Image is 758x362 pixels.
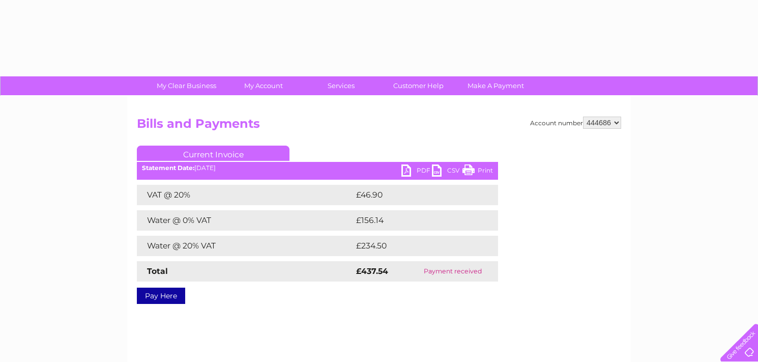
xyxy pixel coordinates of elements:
a: Make A Payment [454,76,538,95]
h2: Bills and Payments [137,117,621,136]
td: Water @ 0% VAT [137,210,354,231]
a: Pay Here [137,288,185,304]
td: Payment received [407,261,498,282]
div: [DATE] [137,164,498,172]
strong: £437.54 [356,266,388,276]
b: Statement Date: [142,164,194,172]
td: VAT @ 20% [137,185,354,205]
a: PDF [401,164,432,179]
a: Services [299,76,383,95]
td: £156.14 [354,210,479,231]
div: Account number [530,117,621,129]
td: £234.50 [354,236,480,256]
a: Current Invoice [137,146,289,161]
a: My Clear Business [144,76,228,95]
a: CSV [432,164,462,179]
td: Water @ 20% VAT [137,236,354,256]
strong: Total [147,266,168,276]
a: Print [462,164,493,179]
td: £46.90 [354,185,478,205]
a: Customer Help [376,76,460,95]
a: My Account [222,76,306,95]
